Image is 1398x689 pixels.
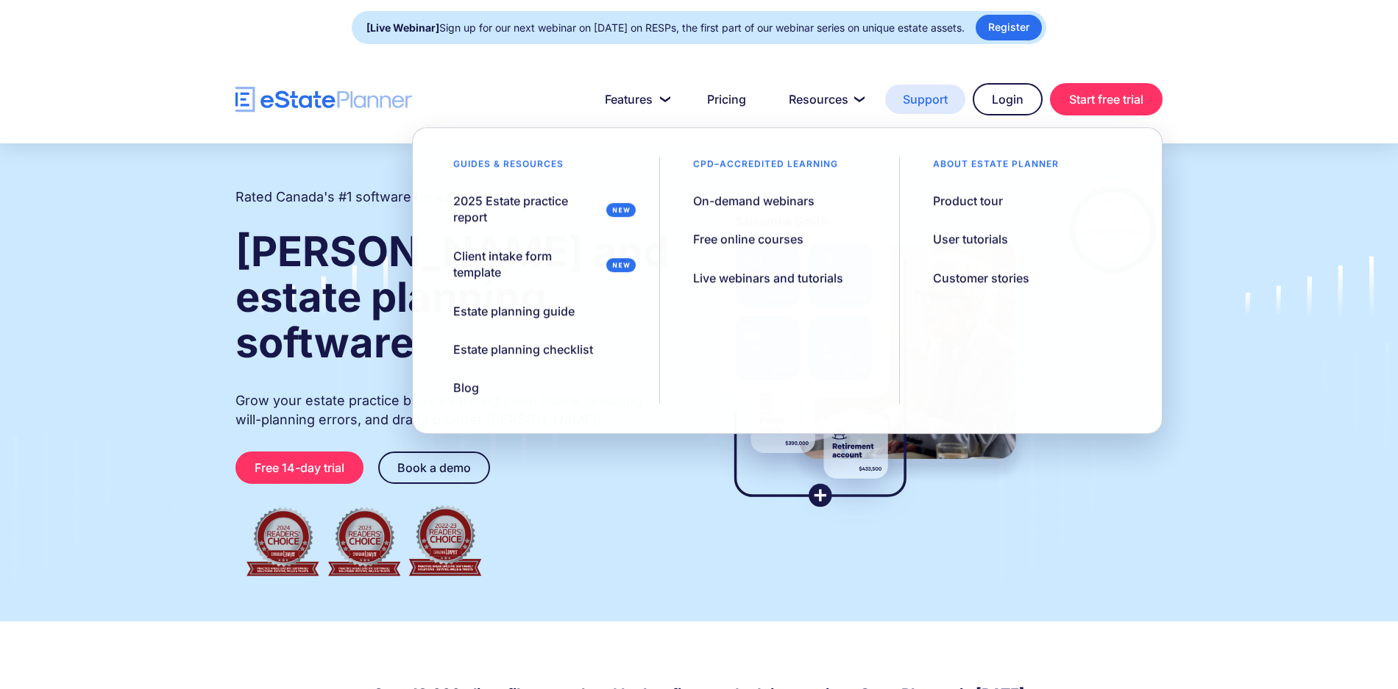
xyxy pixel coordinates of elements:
div: Guides & resources [435,157,582,178]
div: Product tour [934,193,1004,209]
a: Free 14-day trial [235,451,363,484]
div: 2025 Estate practice report [453,193,600,226]
strong: [PERSON_NAME] and estate planning software [235,226,669,368]
div: Customer stories [934,270,1030,286]
div: Live webinars and tutorials [694,270,844,286]
a: Free online courses [675,224,823,255]
a: Start free trial [1050,83,1163,115]
div: User tutorials [934,232,1009,248]
a: Product tour [915,185,1022,216]
div: CPD–accredited learning [675,157,857,178]
div: On-demand webinars [694,193,815,209]
a: Estate planning checklist [435,334,611,365]
a: Blog [435,373,497,404]
div: Client intake form template [453,248,600,281]
a: User tutorials [915,224,1027,255]
a: Client intake form template [435,240,645,288]
a: Pricing [689,85,764,114]
a: Login [973,83,1043,115]
a: 2025 Estate practice report [435,185,645,233]
a: Features [587,85,682,114]
p: Grow your estate practice by streamlining client intake, reducing will-planning errors, and draft... [235,391,671,429]
a: Book a demo [378,451,490,484]
div: Sign up for our next webinar on [DATE] on RESPs, the first part of our webinar series on unique e... [366,18,965,38]
strong: [Live Webinar] [366,21,439,34]
a: Register [976,15,1042,40]
a: Estate planning guide [435,296,593,326]
h2: Rated Canada's #1 software for estate practitioners [235,188,559,207]
a: home [235,87,412,113]
a: Support [885,85,965,114]
div: Blog [453,380,479,396]
a: Live webinars and tutorials [675,263,862,293]
div: Estate planning checklist [453,341,593,357]
div: Estate planning guide [453,303,575,319]
a: Customer stories [915,263,1048,293]
a: On-demand webinars [675,185,834,216]
div: About estate planner [915,157,1078,178]
div: Free online courses [694,232,804,248]
a: Resources [771,85,878,114]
